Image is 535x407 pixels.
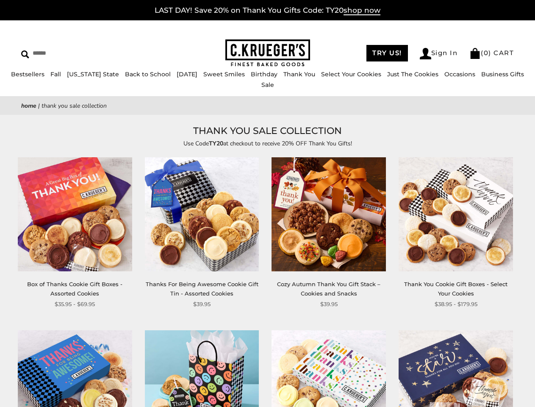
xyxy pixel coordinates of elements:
[50,70,61,78] a: Fall
[444,70,475,78] a: Occasions
[125,70,171,78] a: Back to School
[387,70,438,78] a: Just The Cookies
[11,70,44,78] a: Bestsellers
[481,70,524,78] a: Business Gifts
[344,6,380,15] span: shop now
[277,281,380,296] a: Cozy Autumn Thank You Gift Stack – Cookies and Snacks
[145,157,259,272] img: Thanks For Being Awesome Cookie Gift Tin - Assorted Cookies
[283,70,315,78] a: Thank You
[251,70,277,78] a: Birthday
[27,281,122,296] a: Box of Thanks Cookie Gift Boxes - Assorted Cookies
[399,157,513,272] img: Thank You Cookie Gift Boxes - Select Your Cookies
[193,300,211,309] span: $39.95
[320,300,338,309] span: $39.95
[203,70,245,78] a: Sweet Smiles
[155,6,380,15] a: LAST DAY! Save 20% on Thank You Gifts Code: TY20shop now
[146,281,258,296] a: Thanks For Being Awesome Cookie Gift Tin - Assorted Cookies
[420,48,431,59] img: Account
[73,139,463,148] p: Use Code at checkout to receive 20% OFF Thank You Gifts!
[177,70,197,78] a: [DATE]
[469,48,481,59] img: Bag
[38,102,40,110] span: |
[42,102,107,110] span: THANK YOU SALE COLLECTION
[209,139,223,148] strong: TY20
[272,157,386,272] img: Cozy Autumn Thank You Gift Stack – Cookies and Snacks
[420,48,458,59] a: Sign In
[261,81,274,89] a: Sale
[18,157,132,272] img: Box of Thanks Cookie Gift Boxes - Assorted Cookies
[484,49,489,57] span: 0
[21,50,29,59] img: Search
[404,281,507,296] a: Thank You Cookie Gift Boxes - Select Your Cookies
[469,49,514,57] a: (0) CART
[21,102,36,110] a: Home
[225,39,310,67] img: C.KRUEGER'S
[34,123,501,139] h1: THANK YOU SALE COLLECTION
[21,47,134,60] input: Search
[435,300,477,309] span: $38.95 - $179.95
[67,70,119,78] a: [US_STATE] State
[366,45,408,61] a: TRY US!
[55,300,95,309] span: $35.95 - $69.95
[321,70,381,78] a: Select Your Cookies
[21,101,514,111] nav: breadcrumbs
